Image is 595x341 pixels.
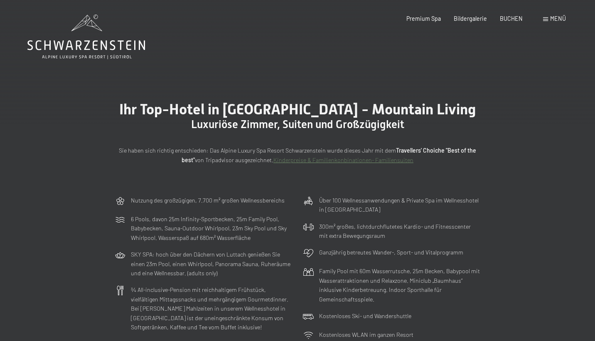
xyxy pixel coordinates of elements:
[115,146,480,165] p: Sie haben sich richtig entschieden: Das Alpine Luxury Spa Resort Schwarzenstein wurde dieses Jahr...
[119,101,476,118] span: Ihr Top-Hotel in [GEOGRAPHIC_DATA] - Mountain Living
[319,330,413,340] p: Kostenloses WLAN im ganzen Resort
[191,118,404,131] span: Luxuriöse Zimmer, Suiten und Großzügigkeit
[406,15,441,22] a: Premium Spa
[182,147,476,163] strong: Travellers' Choiche "Best of the best"
[319,222,480,241] p: 300m² großes, lichtdurchflutetes Kardio- und Fitnesscenter mit extra Bewegungsraum
[319,196,480,215] p: Über 100 Wellnessanwendungen & Private Spa im Wellnesshotel in [GEOGRAPHIC_DATA]
[131,250,292,278] p: SKY SPA: hoch über den Dächern von Luttach genießen Sie einen 23m Pool, einen Whirlpool, Panorama...
[319,311,411,321] p: Kostenloses Ski- und Wandershuttle
[131,196,285,205] p: Nutzung des großzügigen, 7.700 m² großen Wellnessbereichs
[131,285,292,332] p: ¾ All-inclusive-Pension mit reichhaltigem Frühstück, vielfältigen Mittagssnacks und mehrgängigem ...
[454,15,487,22] a: Bildergalerie
[273,156,413,163] a: Kinderpreise & Familienkonbinationen- Familiensuiten
[319,248,463,257] p: Ganzjährig betreutes Wander-, Sport- und Vitalprogramm
[550,15,566,22] span: Menü
[131,215,292,243] p: 6 Pools, davon 25m Infinity-Sportbecken, 25m Family Pool, Babybecken, Sauna-Outdoor Whirlpool, 23...
[319,267,480,304] p: Family Pool mit 60m Wasserrutsche, 25m Becken, Babypool mit Wasserattraktionen und Relaxzone. Min...
[500,15,523,22] a: BUCHEN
